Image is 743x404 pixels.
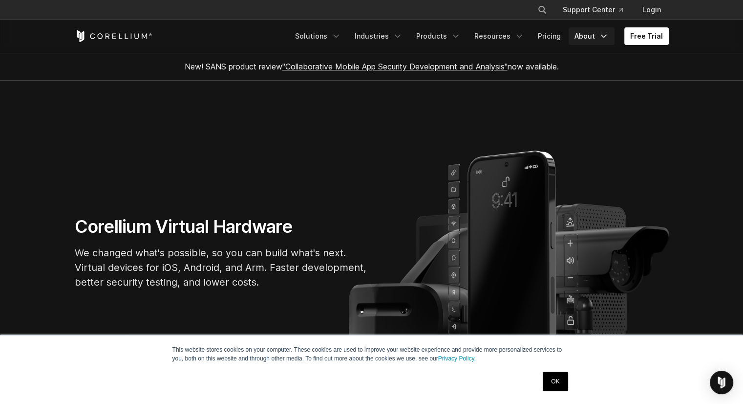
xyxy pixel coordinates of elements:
[635,1,669,19] a: Login
[75,246,368,290] p: We changed what's possible, so you can build what's next. Virtual devices for iOS, Android, and A...
[543,372,568,391] a: OK
[289,27,669,45] div: Navigation Menu
[555,1,631,19] a: Support Center
[569,27,615,45] a: About
[624,27,669,45] a: Free Trial
[289,27,347,45] a: Solutions
[468,27,530,45] a: Resources
[710,371,733,394] div: Open Intercom Messenger
[185,62,559,71] span: New! SANS product review now available.
[282,62,508,71] a: "Collaborative Mobile App Security Development and Analysis"
[532,27,567,45] a: Pricing
[172,345,571,363] p: This website stores cookies on your computer. These cookies are used to improve your website expe...
[533,1,551,19] button: Search
[438,355,476,362] a: Privacy Policy.
[410,27,467,45] a: Products
[526,1,669,19] div: Navigation Menu
[75,216,368,238] h1: Corellium Virtual Hardware
[75,30,152,42] a: Corellium Home
[349,27,408,45] a: Industries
